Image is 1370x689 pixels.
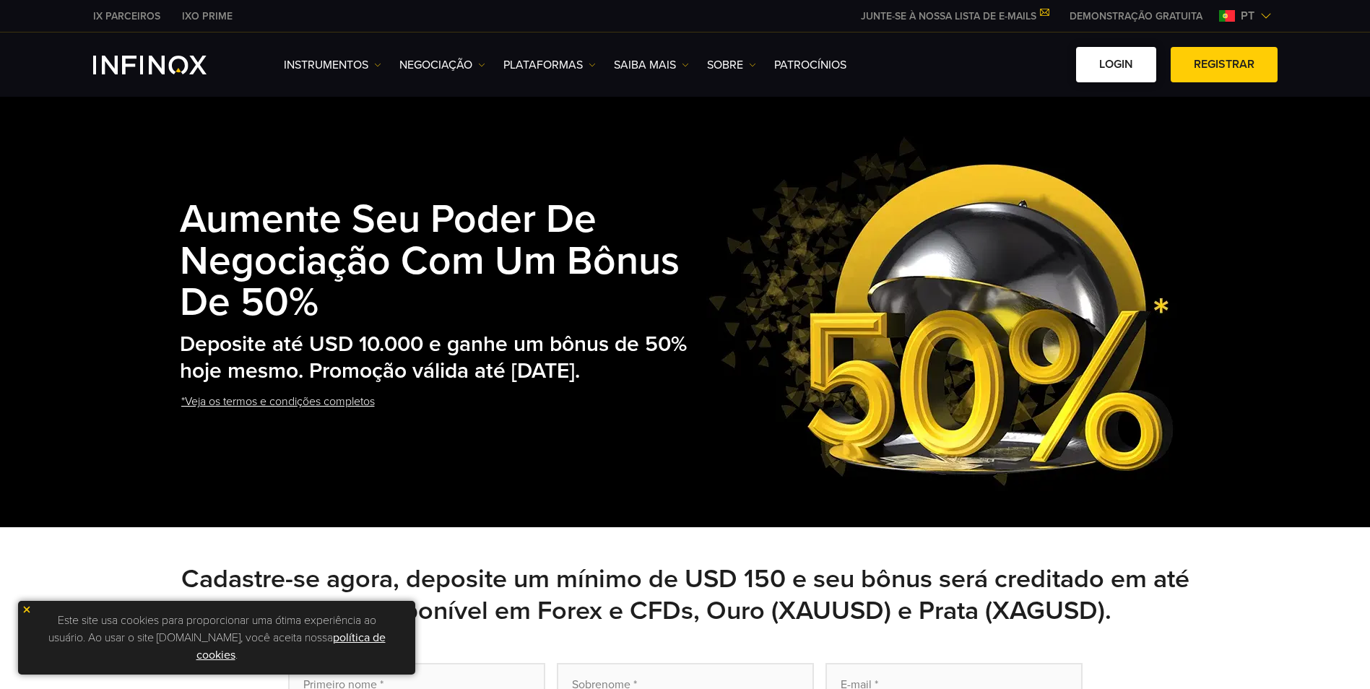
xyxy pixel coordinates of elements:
[850,10,1059,22] a: JUNTE-SE À NOSSA LISTA DE E-MAILS
[180,331,694,384] h2: Deposite até USD 10.000 e ganhe um bônus de 50% hoje mesmo. Promoção válida até [DATE].
[25,608,408,667] p: Este site usa cookies para proporcionar uma ótima experiência ao usuário. Ao usar o site [DOMAIN_...
[22,604,32,615] img: yellow close icon
[171,9,243,24] a: INFINOX
[1059,9,1213,24] a: INFINOX MENU
[1171,47,1278,82] a: Registrar
[284,56,381,74] a: Instrumentos
[614,56,689,74] a: Saiba mais
[503,56,596,74] a: PLATAFORMAS
[399,56,485,74] a: NEGOCIAÇÃO
[774,56,846,74] a: Patrocínios
[82,9,171,24] a: INFINOX
[93,56,240,74] a: INFINOX Logo
[707,56,756,74] a: SOBRE
[180,384,376,420] a: *Veja os termos e condições completos
[180,196,680,327] strong: Aumente seu poder de negociação com um bônus de 50%
[180,563,1191,627] h2: Cadastre-se agora, deposite um mínimo de USD 150 e seu bônus será creditado em até 1 dia útil. Di...
[1076,47,1156,82] a: Login
[1235,7,1260,25] span: pt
